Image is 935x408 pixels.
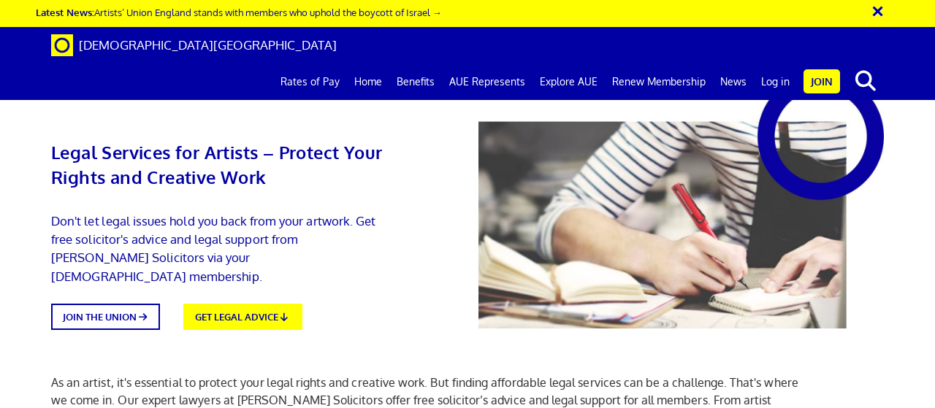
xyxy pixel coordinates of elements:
a: Benefits [389,63,442,100]
a: News [713,63,754,100]
a: Brand [DEMOGRAPHIC_DATA][GEOGRAPHIC_DATA] [40,27,348,63]
a: Latest News:Artists’ Union England stands with members who uphold the boycott of Israel → [36,6,442,18]
strong: Latest News: [36,6,94,18]
a: Renew Membership [605,63,713,100]
button: search [843,66,888,96]
a: Explore AUE [533,63,605,100]
a: Rates of Pay [273,63,347,100]
h1: Legal Services for Artists – Protect Your Rights and Creative Work [51,117,386,190]
a: Home [347,63,389,100]
a: Log in [754,63,797,100]
a: AUE Represents [442,63,533,100]
a: Join [804,69,840,93]
span: [DEMOGRAPHIC_DATA][GEOGRAPHIC_DATA] [79,37,337,53]
a: GET LEGAL ADVICE [183,304,302,331]
p: Don't let legal issues hold you back from your artwork. Get free solicitor's advice and legal sup... [51,212,386,285]
a: JOIN THE UNION [51,304,160,331]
